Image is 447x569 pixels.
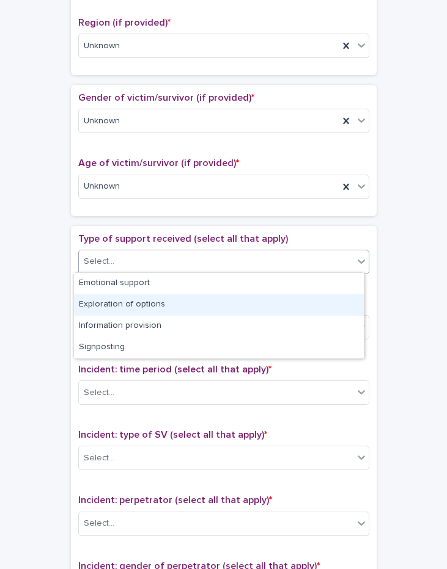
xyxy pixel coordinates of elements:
div: Exploration of options [74,294,364,316]
span: Incident: type of SV (select all that apply) [78,430,267,440]
span: Unknown [84,115,120,128]
div: Information provision [74,316,364,337]
span: Unknown [84,40,120,53]
div: Signposting [74,337,364,358]
span: Region (if provided) [78,18,171,27]
span: Incident: perpetrator (select all that apply) [78,495,272,505]
div: Select... [84,386,114,399]
span: Incident: time period (select all that apply) [78,364,272,374]
span: Unknown [84,180,120,193]
span: Type of support received (select all that apply) [78,234,288,244]
span: Age of victim/survivor (if provided) [78,158,239,168]
div: Select... [84,255,114,268]
div: Select... [84,452,114,465]
div: Emotional support [74,273,364,294]
div: Select... [84,517,114,530]
span: Gender of victim/survivor (if provided) [78,93,254,103]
